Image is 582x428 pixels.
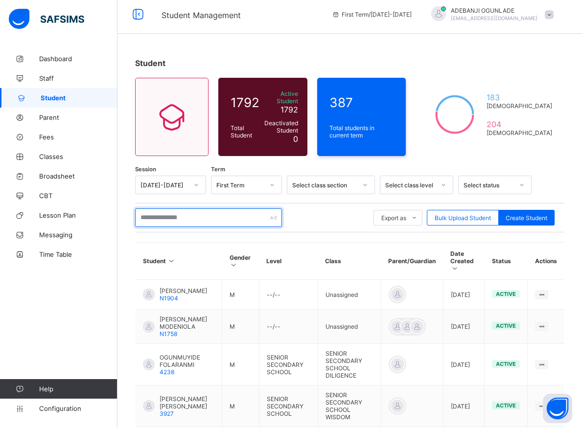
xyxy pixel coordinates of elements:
span: Fees [39,133,117,141]
td: SENIOR SECONDARY SCHOOL WISDOM [318,385,381,427]
span: session/term information [332,11,412,18]
span: Lesson Plan [39,211,117,219]
span: Deactivated Student [264,119,298,134]
th: Student [136,243,222,280]
td: Unassigned [318,310,381,344]
td: [DATE] [443,344,485,385]
span: [DEMOGRAPHIC_DATA] [487,129,552,136]
span: 204 [487,119,552,129]
span: Time Table [39,250,117,258]
i: Sort in Ascending Order [167,257,176,265]
span: Configuration [39,405,117,412]
span: Bulk Upload Student [435,214,491,222]
div: Select class level [385,181,435,189]
td: [DATE] [443,385,485,427]
span: Student [41,94,117,102]
span: 387 [329,95,394,110]
th: Status [485,243,528,280]
span: Active Student [264,90,298,105]
div: Total Student [228,122,262,141]
span: [PERSON_NAME] [PERSON_NAME] [160,395,214,410]
td: [DATE] [443,310,485,344]
td: M [222,280,259,310]
span: active [496,322,516,329]
button: Open asap [543,394,572,423]
td: Unassigned [318,280,381,310]
img: safsims [9,9,84,29]
td: [DATE] [443,280,485,310]
span: Export as [381,214,406,222]
th: Parent/Guardian [381,243,443,280]
td: --/-- [259,310,318,344]
td: M [222,385,259,427]
span: CBT [39,192,117,200]
i: Sort in Ascending Order [230,261,238,269]
th: Gender [222,243,259,280]
td: SENIOR SECONDARY SCHOOL [259,344,318,385]
span: Classes [39,153,117,160]
th: Class [318,243,381,280]
span: Session [135,166,156,173]
div: Select status [464,181,513,189]
span: Staff [39,74,117,82]
td: SENIOR SECONDARY SCHOOL DILIGENCE [318,344,381,385]
span: [PERSON_NAME] [160,287,207,294]
div: First Term [216,181,264,189]
td: SENIOR SECONDARY SCHOOL [259,385,318,427]
span: 4238 [160,368,174,376]
span: N1904 [160,294,178,302]
span: Term [211,166,225,173]
span: Student Management [162,10,241,20]
span: Messaging [39,231,117,239]
span: 183 [487,92,552,102]
span: 0 [293,134,298,144]
span: Help [39,385,117,393]
td: M [222,310,259,344]
span: active [496,291,516,297]
span: Broadsheet [39,172,117,180]
span: Create Student [506,214,547,222]
span: Dashboard [39,55,117,63]
i: Sort in Ascending Order [450,265,459,272]
span: [DEMOGRAPHIC_DATA] [487,102,552,110]
td: M [222,344,259,385]
span: active [496,402,516,409]
span: Student [135,58,165,68]
div: Select class section [292,181,357,189]
span: [EMAIL_ADDRESS][DOMAIN_NAME] [451,15,537,21]
span: 3927 [160,410,174,417]
span: ADEBANJI OGUNLADE [451,7,537,14]
span: 1792 [231,95,259,110]
span: Total students in current term [329,124,394,139]
div: [DATE]-[DATE] [140,181,188,189]
span: N1758 [160,330,177,338]
span: [PERSON_NAME] MODENIOLA [160,315,214,330]
th: Level [259,243,318,280]
span: OGUNMUYIDE FOLARANMI [160,354,214,368]
th: Date Created [443,243,485,280]
th: Actions [528,243,564,280]
div: ADEBANJIOGUNLADE [421,6,559,23]
span: 1792 [280,105,298,114]
td: --/-- [259,280,318,310]
span: active [496,360,516,367]
span: Parent [39,113,117,121]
